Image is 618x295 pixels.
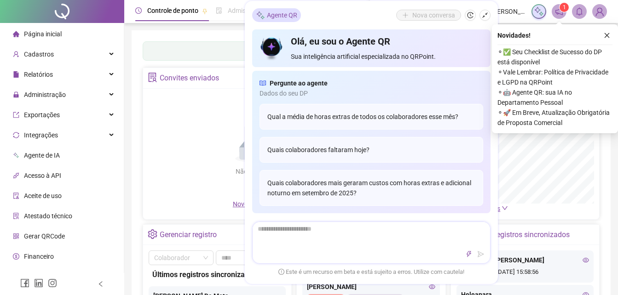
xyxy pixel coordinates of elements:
span: Este é um recurso em beta e está sujeito a erros. Utilize com cautela! [278,267,464,277]
span: dollar [13,253,19,260]
img: sparkle-icon.fc2bf0ac1784a2077858766a79e2daf3.svg [534,6,544,17]
span: linkedin [34,278,43,288]
span: lock [13,91,19,98]
div: Qual a média de horas extras de todos os colaboradores esse mês? [260,104,483,130]
span: Dados do seu DP [260,88,483,98]
span: left [98,281,104,287]
img: 73191 [593,5,606,18]
div: Últimos registros sincronizados [152,269,282,280]
span: Novo convite [233,200,279,208]
span: exclamation-circle [278,268,284,274]
span: instagram [48,278,57,288]
span: Agente de IA [24,152,60,159]
span: Acesso à API [24,172,61,179]
span: sync [13,132,19,138]
span: Admissão digital [228,7,275,14]
img: sparkle-icon.fc2bf0ac1784a2077858766a79e2daf3.svg [256,10,265,20]
span: ⚬ 🤖 Agente QR: sua IA no Departamento Pessoal [497,87,612,108]
button: send [475,249,486,260]
span: facebook [20,278,29,288]
span: setting [148,229,157,239]
div: Não há dados [214,166,298,176]
span: Integrações [24,131,58,139]
span: home [13,31,19,37]
span: Cadastros [24,51,54,58]
div: [DATE] 15:58:56 [461,267,589,278]
button: Nova conversa [396,10,461,21]
span: read [260,78,266,88]
span: thunderbolt [466,251,472,257]
span: eye [429,284,435,290]
span: Página inicial [24,30,62,38]
div: Agente QR [252,8,301,22]
div: Gerenciar registro [160,227,217,243]
button: thunderbolt [463,249,474,260]
span: 1 [563,4,566,11]
sup: 1 [560,3,569,12]
span: audit [13,193,19,199]
div: Últimos registros sincronizados [468,227,570,243]
span: shrink [482,12,488,18]
span: ⚬ ✅ Seu Checklist de Sucesso do DP está disponível [497,47,612,67]
span: bell [575,7,583,16]
span: ⚬ 🚀 Em Breve, Atualização Obrigatória de Proposta Comercial [497,108,612,128]
span: qrcode [13,233,19,239]
img: icon [260,35,284,62]
span: solution [148,73,157,82]
span: Relatórios [24,71,53,78]
span: Financeiro [24,253,54,260]
span: file [13,71,19,78]
span: pushpin [202,8,208,14]
span: user-add [13,51,19,57]
span: Novidades ! [497,30,531,40]
span: export [13,112,19,118]
span: Atestado técnico [24,212,72,220]
h4: Olá, eu sou o Agente QR [291,35,483,48]
div: Convites enviados [160,70,219,86]
span: close [604,32,610,39]
span: file-done [216,7,222,14]
span: [PERSON_NAME] acai [491,6,526,17]
span: Exportações [24,111,60,119]
span: Administração [24,91,66,98]
span: Pergunte ao agente [270,78,328,88]
span: down [502,205,508,211]
div: Quais colaboradores faltaram hoje? [260,137,483,163]
span: Gerar QRCode [24,233,65,240]
span: ⚬ Vale Lembrar: Política de Privacidade e LGPD na QRPoint [497,67,612,87]
span: Controle de ponto [147,7,198,14]
span: clock-circle [135,7,142,14]
span: history [467,12,474,18]
span: eye [583,257,589,263]
div: [PERSON_NAME] [307,282,435,292]
span: api [13,172,19,179]
span: Aceite de uso [24,192,62,199]
span: Sua inteligência artificial especializada no QRPoint. [291,51,483,62]
div: Quais colaboradores mais geraram custos com horas extras e adicional noturno em setembro de 2025? [260,170,483,206]
div: WILLAMES [PERSON_NAME] [461,255,589,265]
span: notification [555,7,563,16]
span: solution [13,213,19,219]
